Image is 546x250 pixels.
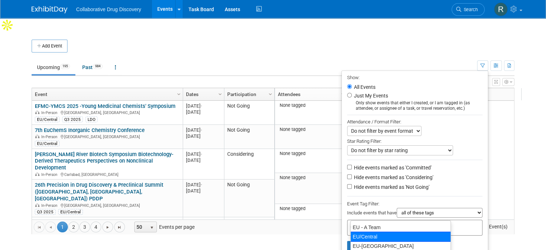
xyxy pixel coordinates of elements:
a: Search [452,3,485,16]
a: Upcoming195 [32,60,75,74]
div: Q3 2025 [62,117,83,122]
a: Go to the previous page [45,222,56,232]
div: None tagged [278,175,344,181]
a: 26th Precision in Drug Discovery & Preclinical Summit ([GEOGRAPHIC_DATA], [GEOGRAPHIC_DATA], [GEO... [35,182,163,202]
span: - [201,151,202,157]
span: Column Settings [340,91,346,97]
span: In-Person [41,110,60,115]
span: - [201,103,202,109]
span: Collaborative Drug Discovery [76,6,141,12]
div: None tagged [278,151,344,156]
div: [GEOGRAPHIC_DATA], [GEOGRAPHIC_DATA] [35,133,179,140]
div: EU/Central [35,141,60,146]
img: In-Person Event [35,135,39,138]
a: Go to the next page [102,222,113,232]
img: Renate Baker [494,3,508,16]
a: 3 [79,222,90,232]
span: Column Settings [176,91,182,97]
img: In-Person Event [35,110,39,114]
div: [DATE] [186,127,221,133]
div: [DATE] [186,188,221,194]
div: EU/Central [58,209,83,215]
span: 1 [57,222,68,232]
div: Include events that have [347,208,482,220]
div: [DATE] [186,151,221,157]
div: EU/Central [350,232,451,242]
div: [DATE] [186,157,221,163]
a: 7th EuChemS Inorganic Chemistry Conference [35,127,145,133]
span: - [201,182,202,187]
td: Not Going [224,101,274,125]
a: Participation [227,88,270,100]
a: Column Settings [175,88,183,99]
div: None tagged [278,103,344,108]
span: Column Settings [217,91,223,97]
a: Dates [186,88,219,100]
img: ExhibitDay [32,6,67,13]
button: Add Event [32,40,67,53]
a: 2 [68,222,79,232]
span: Go to the last page [117,224,122,230]
a: Go to the last page [114,222,125,232]
label: Hide events marked as 'Committed' [353,164,431,171]
div: Star Rating Filter: [347,136,482,145]
td: Considering [224,149,274,179]
a: Column Settings [339,88,347,99]
div: Attendance / Format Filter: [347,118,482,126]
span: Search [461,7,478,12]
div: LDO [85,117,98,122]
label: All Events [353,85,375,90]
label: Hide events marked as 'Not Going' [353,183,429,191]
a: 4 [90,222,101,232]
div: [GEOGRAPHIC_DATA], [GEOGRAPHIC_DATA] [35,202,179,208]
div: [DATE] [186,103,221,109]
img: In-Person Event [35,203,39,207]
span: Go to the first page [36,224,42,230]
label: Hide events marked as 'Considering' [353,174,433,181]
div: [DATE] [186,133,221,139]
div: EU/Central [35,117,60,122]
a: [PERSON_NAME] River Biotech Symposium Biotechnology-Derived Therapeutics Perspectives on Nonclini... [35,151,173,171]
span: 195 [60,64,70,69]
span: Go to the previous page [48,224,53,230]
div: None tagged [278,127,344,132]
div: [DATE] [186,182,221,188]
a: Past984 [77,60,108,74]
td: Not Going [224,179,274,217]
img: In-Person Event [35,172,39,176]
div: Carlsbad, [GEOGRAPHIC_DATA] [35,171,179,177]
span: In-Person [41,203,60,208]
span: - [201,127,202,133]
a: Column Settings [267,88,275,99]
a: EFMC-YMCS 2025 -Young Medicinal Chemists' Symposium [35,103,176,109]
div: None tagged [278,206,344,212]
span: Go to the next page [105,224,111,230]
span: 984 [93,64,103,69]
div: [GEOGRAPHIC_DATA], [GEOGRAPHIC_DATA] [35,109,179,115]
td: Not Going [224,217,274,241]
span: In-Person [41,135,60,139]
div: Event Tag Filter: [347,200,482,208]
div: Only show events that either I created, or I am tagged in (as attendee, or assignee of a task, or... [347,100,482,111]
a: Go to the first page [34,222,45,232]
a: Event [35,88,178,100]
a: Attendees [278,88,342,100]
td: Not Going [224,125,274,149]
div: EU - A Team [351,223,451,232]
span: In-Person [41,172,60,177]
span: select [149,225,155,231]
a: Column Settings [216,88,224,99]
div: [DATE] [186,109,221,115]
span: Column Settings [267,91,273,97]
span: Events per page [125,222,202,232]
div: Q3 2025 [35,209,56,215]
div: Show: [347,73,482,82]
span: 50 [135,222,147,232]
label: Just My Events [353,92,388,99]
